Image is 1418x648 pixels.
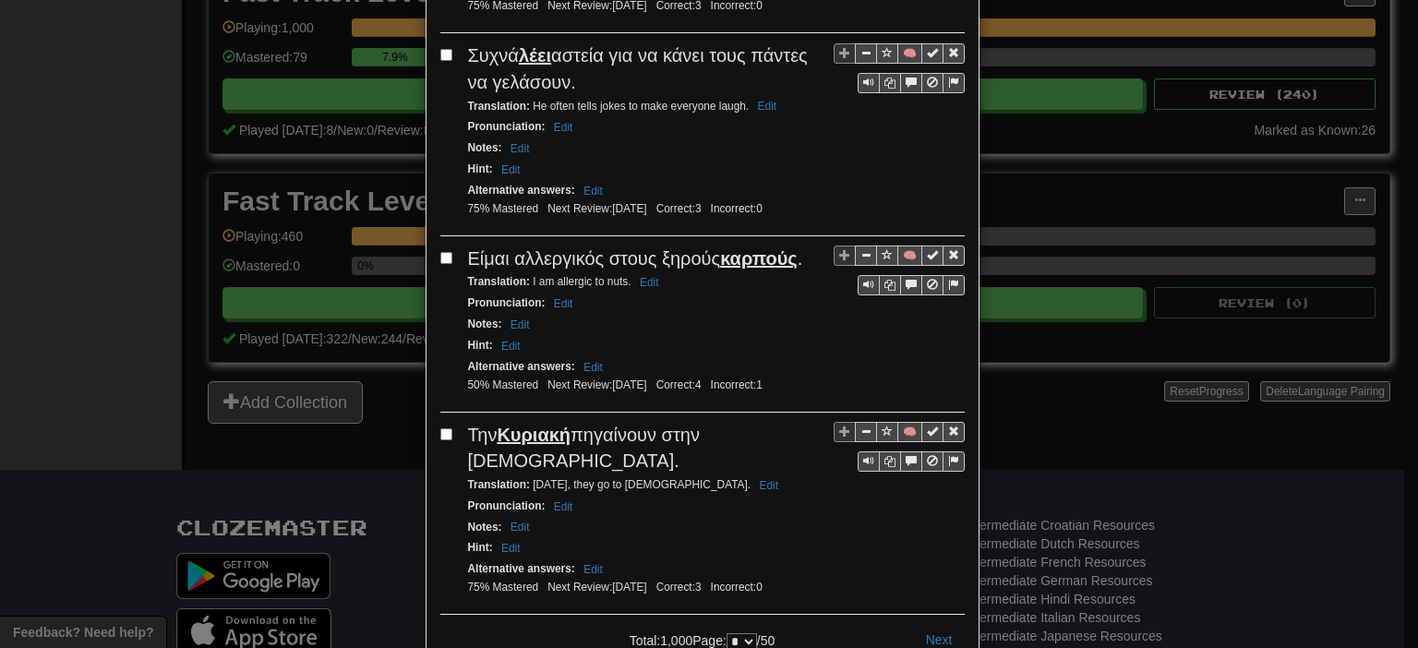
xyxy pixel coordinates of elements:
strong: Pronunciation : [468,120,546,133]
u: λέει [519,45,551,66]
div: Sentence controls [834,422,965,473]
button: Edit [634,272,665,293]
strong: Alternative answers : [468,360,575,373]
li: Next Review: [DATE] [543,201,651,217]
button: Edit [496,538,526,558]
li: Next Review: [DATE] [543,378,651,393]
strong: Translation : [468,478,530,491]
strong: Notes : [468,318,502,330]
span: Είμαι αλλεργικός στους ξηρούς . [468,248,803,269]
button: Edit [578,357,608,378]
span: Συχνά αστεία για να κάνει τους πάντες να γελάσουν. [468,45,808,92]
div: Sentence controls [858,451,965,472]
button: 🧠 [897,422,922,442]
li: 50% Mastered [463,378,544,393]
button: Edit [578,559,608,580]
button: 🧠 [897,246,922,266]
strong: Notes : [468,141,502,154]
button: Edit [505,315,535,335]
li: Correct: 4 [652,378,706,393]
button: Edit [548,497,579,517]
strong: Hint : [468,162,493,175]
strong: Hint : [468,541,493,554]
button: Edit [753,475,784,496]
strong: Translation : [468,100,530,113]
li: Incorrect: 0 [706,201,767,217]
li: Incorrect: 0 [706,580,767,595]
button: Edit [496,160,526,180]
strong: Alternative answers : [468,184,575,197]
span: Την πηγαίνουν στην [DEMOGRAPHIC_DATA]. [468,425,700,472]
small: [DATE], they go to [DEMOGRAPHIC_DATA]. [468,478,785,491]
button: 🧠 [897,43,922,64]
li: 75% Mastered [463,201,544,217]
strong: Alternative answers : [468,562,575,575]
button: Edit [505,517,535,537]
li: Next Review: [DATE] [543,580,651,595]
button: Edit [505,138,535,159]
strong: Translation : [468,275,530,288]
strong: Pronunciation : [468,499,546,512]
li: Incorrect: 1 [706,378,767,393]
strong: Pronunciation : [468,296,546,309]
small: He often tells jokes to make everyone laugh. [468,100,783,113]
small: I am allergic to nuts. [468,275,665,288]
button: Edit [752,96,783,116]
li: 75% Mastered [463,580,544,595]
button: Edit [496,336,526,356]
button: Edit [548,117,579,138]
div: Sentence controls [858,275,965,295]
u: Κυριακή [497,425,571,445]
strong: Notes : [468,521,502,534]
strong: Hint : [468,339,493,352]
button: Edit [548,294,579,314]
div: Sentence controls [834,42,965,93]
li: Correct: 3 [652,580,706,595]
li: Correct: 3 [652,201,706,217]
div: Sentence controls [834,246,965,296]
div: Sentence controls [858,73,965,93]
button: Edit [578,181,608,201]
u: καρπούς [720,248,798,269]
